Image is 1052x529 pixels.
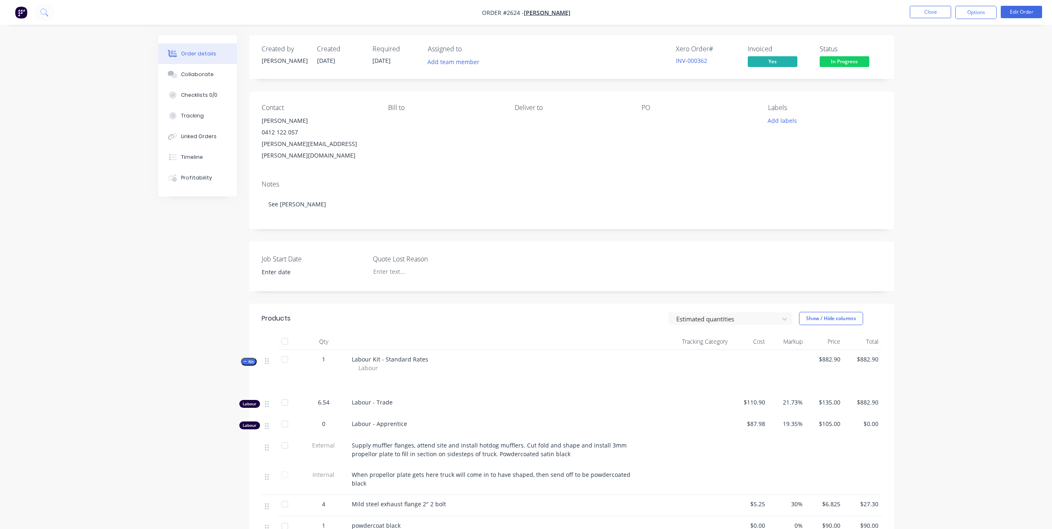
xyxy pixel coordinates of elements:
[799,312,863,325] button: Show / Hide columns
[317,57,335,65] span: [DATE]
[748,56,797,67] span: Yes
[734,398,765,407] span: $110.90
[482,9,524,17] span: Order #2624 -
[1001,6,1042,18] button: Edit Order
[524,9,570,17] a: [PERSON_NAME]
[806,333,844,350] div: Price
[388,104,501,112] div: Bill to
[262,127,375,138] div: 0412 122 057
[847,355,878,364] span: $882.90
[734,419,765,428] span: $87.98
[809,398,840,407] span: $135.00
[423,56,484,67] button: Add team member
[910,6,951,18] button: Close
[158,64,237,85] button: Collaborate
[768,333,806,350] div: Markup
[262,56,307,65] div: [PERSON_NAME]
[352,355,428,363] span: Labour Kit - Standard Rates
[731,333,768,350] div: Cost
[181,50,216,57] div: Order details
[352,420,407,428] span: Labour - Apprentice
[748,45,810,53] div: Invoiced
[847,500,878,508] span: $27.30
[158,43,237,64] button: Order details
[772,500,803,508] span: 30%
[352,500,446,508] span: Mild steel exhaust flange 2" 2 bolt
[318,398,329,407] span: 6.54
[158,85,237,105] button: Checklists 0/0
[262,115,375,127] div: [PERSON_NAME]
[181,71,214,78] div: Collaborate
[844,333,881,350] div: Total
[358,364,378,372] span: Labour
[262,115,375,161] div: [PERSON_NAME]0412 122 057[PERSON_NAME][EMAIL_ADDRESS][PERSON_NAME][DOMAIN_NAME]
[676,45,738,53] div: Xero Order #
[372,45,418,53] div: Required
[734,500,765,508] span: $5.25
[181,91,217,99] div: Checklists 0/0
[322,500,325,508] span: 4
[373,254,476,264] label: Quote Lost Reason
[181,153,203,161] div: Timeline
[15,6,27,19] img: Factory
[809,500,840,508] span: $6.825
[262,314,291,323] div: Products
[676,57,707,65] a: INV-000362
[158,147,237,168] button: Timeline
[262,180,882,188] div: Notes
[428,56,484,67] button: Add team member
[262,138,375,161] div: [PERSON_NAME][EMAIL_ADDRESS][PERSON_NAME][DOMAIN_NAME]
[809,419,840,428] span: $105.00
[768,104,881,112] div: Labels
[262,191,882,217] div: See [PERSON_NAME]
[428,45,510,53] div: Assigned to
[181,174,212,182] div: Profitability
[317,45,363,53] div: Created
[515,104,628,112] div: Deliver to
[847,398,878,407] span: $882.90
[241,358,257,366] button: Kit
[158,126,237,147] button: Linked Orders
[820,56,869,67] span: In Progress
[820,45,882,53] div: Status
[642,104,755,112] div: PO
[239,421,260,429] div: Labour
[847,419,878,428] span: $0.00
[299,333,348,350] div: Qty
[809,355,840,364] span: $882.90
[955,6,997,19] button: Options
[772,398,803,407] span: 21.73%
[820,56,869,69] button: In Progress
[302,441,345,450] span: External
[322,355,325,364] span: 1
[352,398,393,406] span: Labour - Trade
[772,419,803,428] span: 19.35%
[181,133,217,140] div: Linked Orders
[322,419,325,428] span: 0
[239,400,260,408] div: Labour
[243,359,254,365] span: Kit
[262,254,365,264] label: Job Start Date
[638,333,731,350] div: Tracking Category
[352,471,632,487] span: When propellor plate gets here truck will come in to have shaped, then send off to be powdercoate...
[158,168,237,188] button: Profitability
[256,266,359,278] input: Enter date
[763,115,802,126] button: Add labels
[158,105,237,126] button: Tracking
[372,57,391,65] span: [DATE]
[262,104,375,112] div: Contact
[352,441,628,458] span: Supply muffler flanges, attend site and install hotdog mufflers. Cut fold and shape and install 3...
[262,45,307,53] div: Created by
[302,470,345,479] span: Internal
[181,112,204,120] div: Tracking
